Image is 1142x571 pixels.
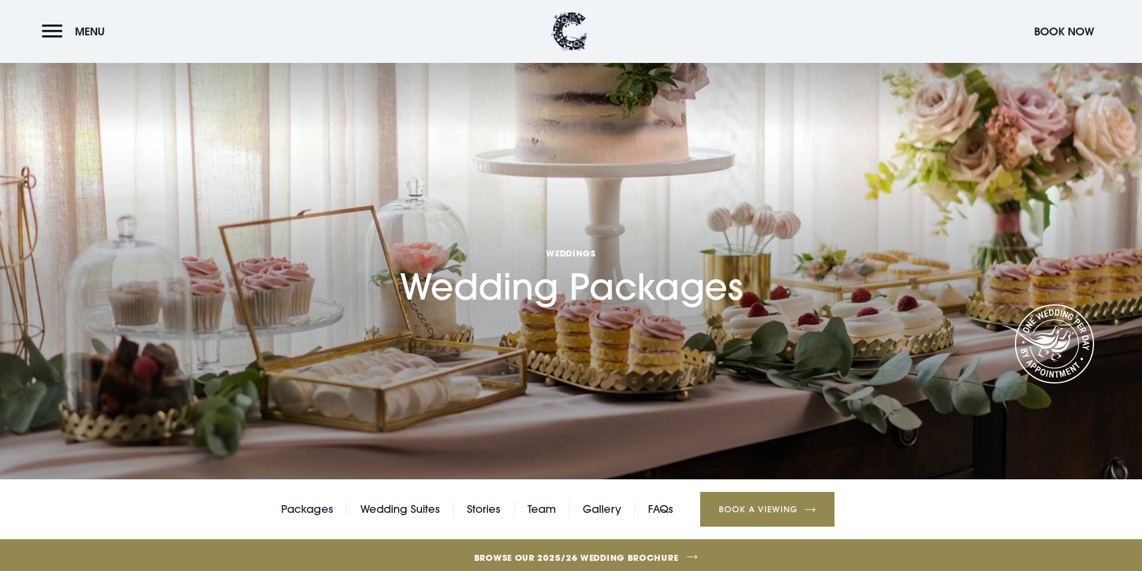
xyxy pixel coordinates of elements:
[281,500,333,518] a: Packages
[400,247,743,259] span: Weddings
[528,500,556,518] a: Team
[1028,19,1100,44] button: Book Now
[700,492,834,527] a: Book a Viewing
[42,19,111,44] button: Menu
[400,177,743,309] h1: Wedding Packages
[583,500,621,518] a: Gallery
[552,12,587,51] img: Clandeboye Lodge
[75,25,105,38] span: Menu
[648,500,673,518] a: FAQs
[360,500,440,518] a: Wedding Suites
[467,500,501,518] a: Stories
